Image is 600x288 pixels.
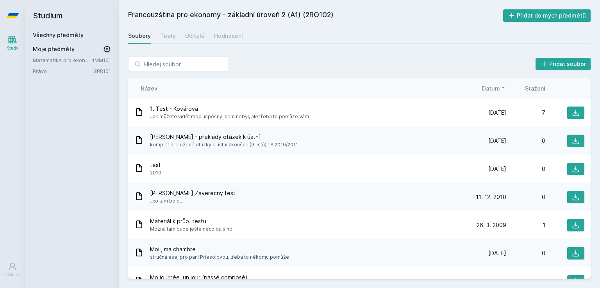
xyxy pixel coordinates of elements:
a: 4MM101 [91,57,111,63]
span: komplet přeložené otázky k ústní zkoušce (9 listů) LS 2010/2011 [150,141,298,149]
a: Hodnocení [214,28,243,44]
span: ..co tam bolo.. [150,197,236,205]
div: Uživatel [4,272,21,278]
div: Soubory [128,32,151,40]
a: Testy [160,28,176,44]
span: Možná tam bude ještě něco dalšího! [150,225,234,233]
div: Study [7,45,18,51]
span: 11. 12. 2010 [476,193,506,201]
span: [DATE] [488,165,506,173]
div: 1 [506,221,545,229]
div: 0 [506,249,545,257]
span: [DATE] [488,109,506,117]
a: Uživatel [2,258,23,282]
a: Matematika pro ekonomy [33,56,91,64]
span: 2010 [150,169,161,177]
a: Učitelé [185,28,205,44]
a: Právo [33,67,94,75]
button: Přidat soubor [536,58,591,70]
span: 1. Test - Kovářová [150,105,311,113]
span: Moje předměty [33,45,75,53]
span: Jak můžete vidět moc úspěšný jsem nebyl, ale třeba to pomůže Vám : [150,113,311,121]
div: Testy [160,32,176,40]
span: [DATE] [488,249,506,257]
div: 7 [506,109,545,117]
span: stručná esej pro paní Priesolovou, třeba to někomu pomůže [150,253,289,261]
a: Všechny předměty [33,32,84,38]
span: Moi , ma chambre [150,245,289,253]
div: Učitelé [185,32,205,40]
a: Soubory [128,28,151,44]
span: [PERSON_NAME],Zaverecny test [150,189,236,197]
button: Datum [482,84,506,92]
span: Materiál k průb. testu [150,217,234,225]
span: [DATE] [488,277,506,285]
div: Hodnocení [214,32,243,40]
span: 26. 3. 2009 [477,221,506,229]
span: Datum [482,84,500,92]
a: Study [2,31,23,55]
span: [DATE] [488,137,506,145]
button: Název [141,84,157,92]
button: Přidat do mých předmětů [503,9,591,22]
a: 2PR101 [94,68,111,74]
div: 0 [506,137,545,145]
button: Stažení [525,84,545,92]
div: 0 [506,165,545,173]
div: 0 [506,277,545,285]
input: Hledej soubor [128,56,228,72]
span: test [150,161,161,169]
div: 0 [506,193,545,201]
span: Mo journée, un jour (passé composé) [150,274,407,281]
h2: Francouzština pro ekonomy - základní úroveň 2 (A1) (2RO102) [128,9,503,22]
span: [PERSON_NAME] - překlady otázek k ústní [150,133,298,141]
